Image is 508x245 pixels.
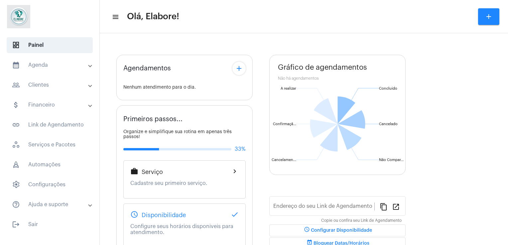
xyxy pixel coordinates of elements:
[123,116,183,123] span: Primeiros passos...
[12,201,89,208] mat-panel-title: Ajuda e suporte
[235,64,243,72] mat-icon: add
[7,216,93,232] span: Sair
[12,61,20,69] mat-icon: sidenav icon
[12,121,20,129] mat-icon: sidenav icon
[281,87,296,90] text: A realizar
[130,210,138,218] mat-icon: schedule
[12,141,20,149] span: sidenav icon
[12,181,20,189] span: sidenav icon
[7,177,93,193] span: Configurações
[4,77,99,93] mat-expansion-panel-header: sidenav iconClientes
[7,137,93,153] span: Serviços e Pacotes
[321,218,402,223] mat-hint: Copie ou confira seu Link de Agendamento
[303,226,311,234] mat-icon: schedule
[4,197,99,212] mat-expansion-panel-header: sidenav iconAjuda e suporte
[142,169,163,175] span: Serviço
[12,81,20,89] mat-icon: sidenav icon
[130,180,239,186] p: Cadastre seu primeiro serviço.
[12,101,89,109] mat-panel-title: Financeiro
[273,204,374,210] input: Link
[130,223,239,235] p: Configure seus horários disponiveis para atendimento.
[123,129,232,139] span: Organize e simplifique sua rotina em apenas três passos!
[379,122,398,126] text: Cancelado
[4,57,99,73] mat-expansion-panel-header: sidenav iconAgenda
[231,167,239,175] mat-icon: chevron_right
[112,13,118,21] mat-icon: sidenav icon
[278,63,367,71] span: Gráfico de agendamentos
[269,224,406,236] button: Configurar Disponibilidade
[7,37,93,53] span: Painel
[272,158,296,162] text: Cancelamen...
[231,210,239,218] mat-icon: done
[12,61,89,69] mat-panel-title: Agenda
[7,117,93,133] span: Link de Agendamento
[12,81,89,89] mat-panel-title: Clientes
[380,203,388,210] mat-icon: content_copy
[142,212,186,218] span: Disponibilidade
[485,13,493,21] mat-icon: add
[392,203,400,210] mat-icon: open_in_new
[12,220,20,228] mat-icon: sidenav icon
[235,146,246,152] span: 33%
[130,167,138,175] mat-icon: work
[379,87,397,90] text: Concluído
[379,158,404,162] text: Não Compar...
[12,41,20,49] span: sidenav icon
[4,97,99,113] mat-expansion-panel-header: sidenav iconFinanceiro
[5,3,32,30] img: 4c6856f8-84c7-1050-da6c-cc5081a5dbaf.jpg
[303,228,372,233] span: Configurar Disponibilidade
[12,161,20,169] span: sidenav icon
[12,101,20,109] mat-icon: sidenav icon
[273,122,296,126] text: Confirmaçã...
[12,201,20,208] mat-icon: sidenav icon
[127,11,179,22] span: Olá, Elabore!
[123,65,171,72] span: Agendamentos
[123,85,246,90] div: Nenhum atendimento para o dia.
[7,157,93,173] span: Automações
